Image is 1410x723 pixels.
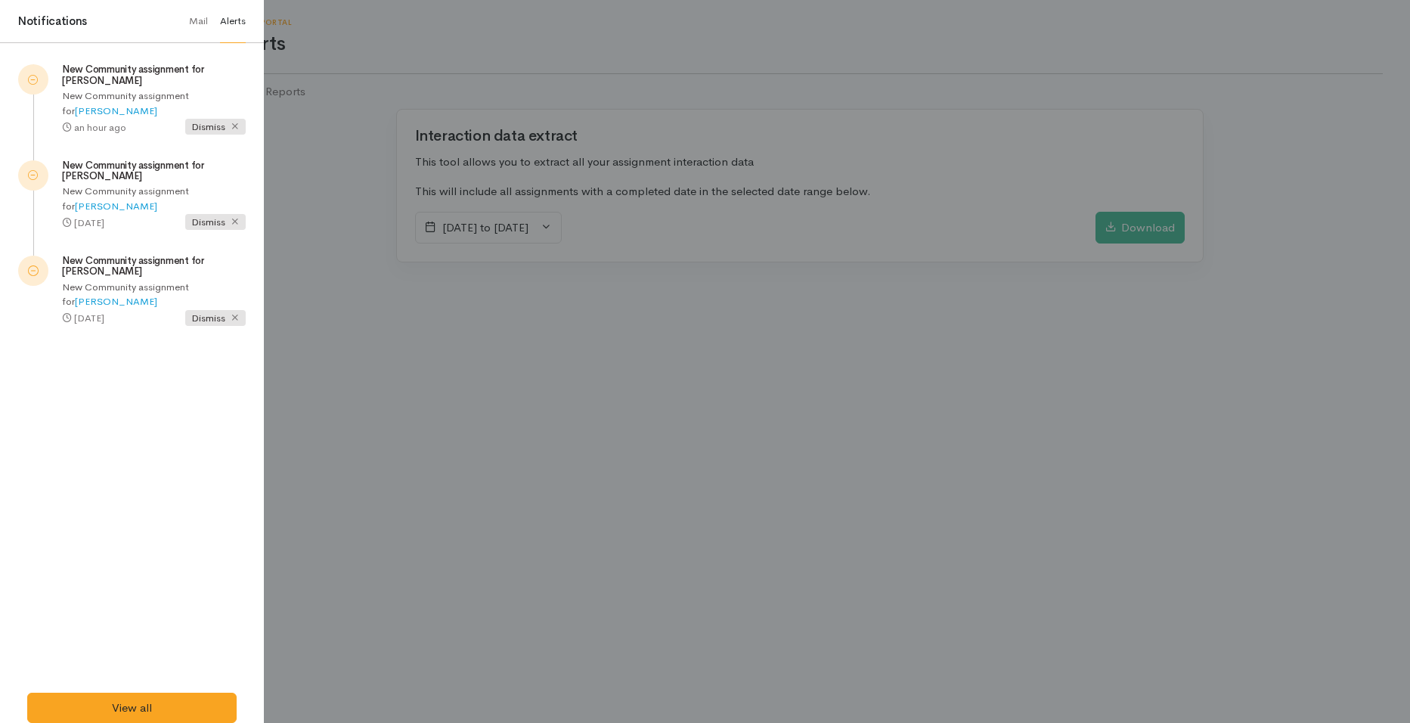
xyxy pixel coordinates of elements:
[62,280,246,309] p: New Community assignment for
[75,104,157,117] a: [PERSON_NAME]
[62,64,246,86] h5: New Community assignment for [PERSON_NAME]
[185,214,246,230] span: Dismiss
[74,312,104,324] time: [DATE]
[74,216,104,229] time: [DATE]
[185,310,246,326] span: Dismiss
[75,295,157,308] a: [PERSON_NAME]
[62,160,246,182] h5: New Community assignment for [PERSON_NAME]
[185,119,246,135] span: Dismiss
[74,121,126,134] time: an hour ago
[62,88,246,118] p: New Community assignment for
[18,13,87,30] h4: Notifications
[62,184,246,213] p: New Community assignment for
[75,200,157,213] a: [PERSON_NAME]
[62,256,246,278] h5: New Community assignment for [PERSON_NAME]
